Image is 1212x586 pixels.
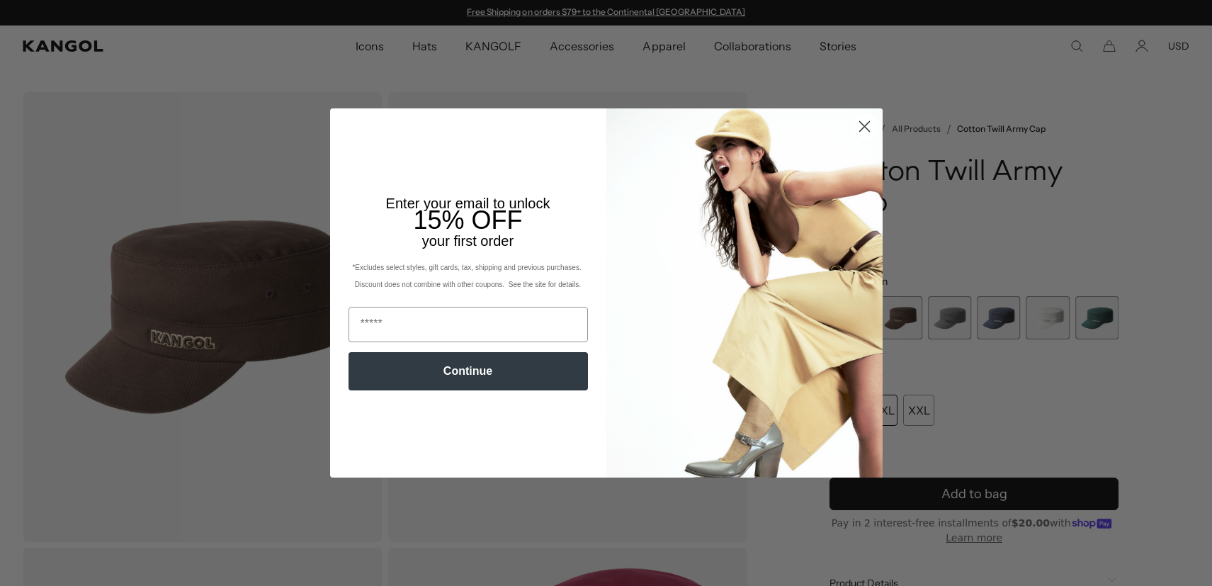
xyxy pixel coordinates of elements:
[349,307,588,342] input: Email
[386,196,550,211] span: Enter your email to unlock
[349,352,588,390] button: Continue
[606,108,883,477] img: 93be19ad-e773-4382-80b9-c9d740c9197f.jpeg
[413,205,522,235] span: 15% OFF
[422,233,514,249] span: your first order
[352,264,583,288] span: *Excludes select styles, gift cards, tax, shipping and previous purchases. Discount does not comb...
[852,114,877,139] button: Close dialog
